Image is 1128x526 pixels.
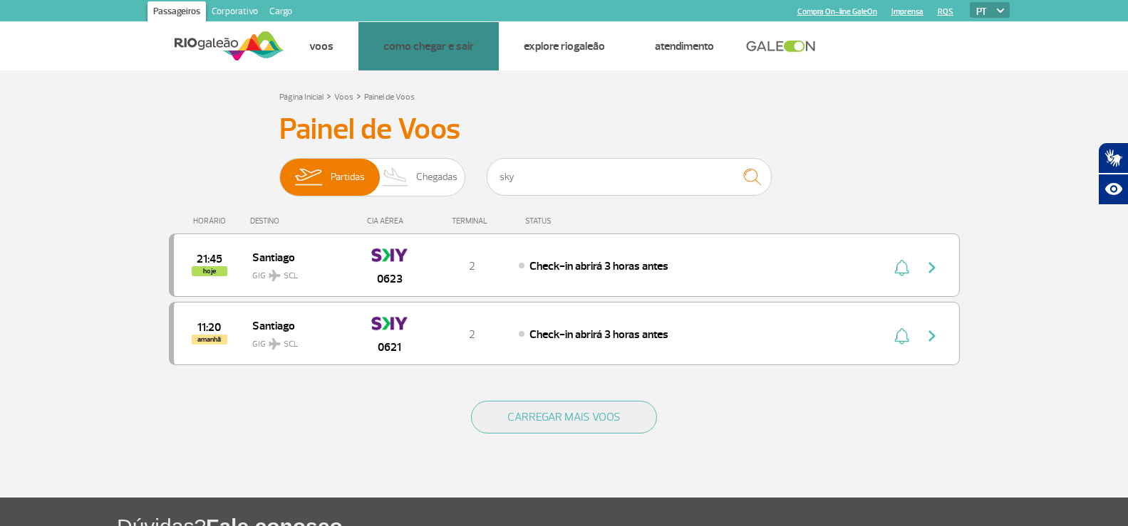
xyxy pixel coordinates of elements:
[378,339,401,356] span: 0621
[471,401,657,433] button: CARREGAR MAIS VOOS
[655,39,714,53] a: Atendimento
[264,1,298,24] a: Cargo
[1098,142,1128,174] button: Abrir tradutor de língua de sinais.
[469,327,475,342] span: 2
[891,7,923,16] a: Imprensa
[425,216,518,226] div: TERMINAL
[364,92,415,102] a: Painel de Voos
[334,92,353,102] a: Voos
[309,39,333,53] a: Voos
[938,7,953,16] a: RQS
[797,7,877,16] a: Compra On-line GaleOn
[923,259,941,276] img: seta-direita-painel-voo.svg
[252,262,343,283] span: GIG
[894,259,909,276] img: sino-painel-voo.svg
[331,159,365,196] span: Partidas
[269,270,281,281] img: destiny_airplane.svg
[279,112,849,147] h3: Painel de Voos
[250,216,354,226] div: DESTINO
[206,1,264,24] a: Corporativo
[1098,174,1128,205] button: Abrir recursos assistivos.
[284,270,298,283] span: SCL
[284,338,298,351] span: SCL
[192,335,227,344] span: amanhã
[375,159,417,196] img: slider-desembarque
[279,92,324,102] a: Página Inicial
[377,270,403,288] span: 0623
[524,39,605,53] a: Explore RIOgaleão
[252,316,343,335] span: Santiago
[148,1,206,24] a: Passageiros
[416,159,457,196] span: Chegadas
[356,88,361,104] a: >
[252,248,343,266] span: Santiago
[529,327,668,342] span: Check-in abrirá 3 horas antes
[383,39,474,53] a: Como chegar e sair
[529,259,668,273] span: Check-in abrirá 3 horas antes
[469,259,475,273] span: 2
[192,266,227,276] span: hoje
[923,327,941,344] img: seta-direita-painel-voo.svg
[197,254,222,264] span: 2025-08-27 21:45:00
[894,327,909,344] img: sino-painel-voo.svg
[518,216,634,226] div: STATUS
[173,216,251,226] div: HORÁRIO
[1098,142,1128,205] div: Plugin de acessibilidade da Hand Talk.
[354,216,425,226] div: CIA AÉREA
[487,158,772,196] input: Voo, cidade ou cia aérea
[269,338,281,349] img: destiny_airplane.svg
[252,330,343,351] span: GIG
[286,159,331,196] img: slider-embarque
[197,322,221,332] span: 2025-08-28 11:20:00
[326,88,331,104] a: >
